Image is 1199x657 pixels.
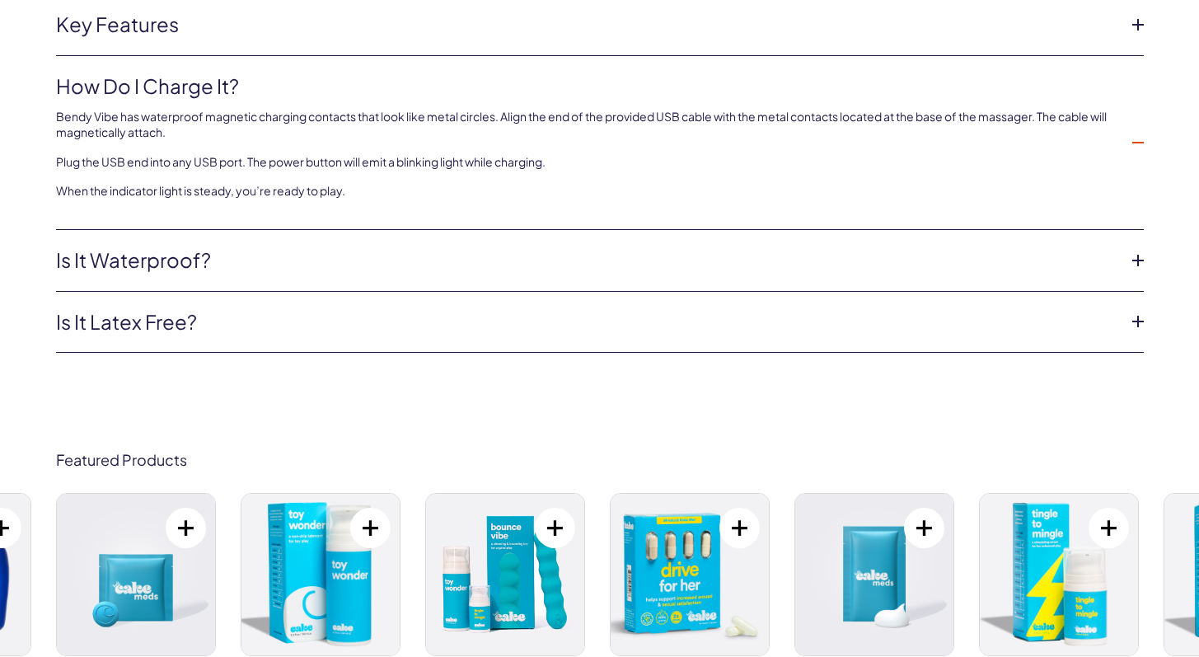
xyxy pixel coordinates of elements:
[795,494,953,655] img: O-Cream Rx for Her
[241,494,400,655] img: Toy Wonder – 3.3 oz
[611,494,769,655] img: drive for her
[56,109,1117,141] p: Bendy Vibe has waterproof magnetic charging contacts that look like metal circles. Align the end ...
[56,308,1117,336] a: Is it latex free?
[57,494,215,655] img: Libido Lift Rx For Her
[980,494,1138,655] img: Tingle To Mingle – .5 oz
[56,246,1117,275] a: Is it waterproof?
[56,73,1117,101] a: How do I charge it?
[56,183,1117,199] p: When the indicator light is steady, you’re ready to play.
[426,494,584,655] img: bounce vibe kit
[56,154,1117,171] p: Plug the USB end into any USB port. The power button will emit a blinking light while charging.
[56,11,1117,39] a: Key features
